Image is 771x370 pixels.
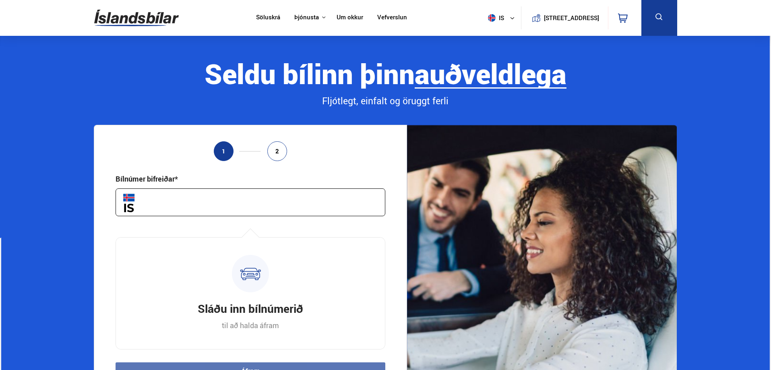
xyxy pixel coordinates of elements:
[94,5,179,31] img: G0Ugv5HjCgRt.svg
[256,14,280,22] a: Söluskrá
[94,58,677,89] div: Seldu bílinn þinn
[485,14,505,22] span: is
[547,14,596,21] button: [STREET_ADDRESS]
[275,148,279,155] span: 2
[415,55,566,92] b: auðveldlega
[222,148,225,155] span: 1
[525,6,604,29] a: [STREET_ADDRESS]
[294,14,319,21] button: Þjónusta
[116,174,178,184] div: Bílnúmer bifreiðar*
[94,94,677,108] div: Fljótlegt, einfalt og öruggt ferli
[222,320,279,330] p: til að halda áfram
[485,6,521,30] button: is
[377,14,407,22] a: Vefverslun
[488,14,496,22] img: svg+xml;base64,PHN2ZyB4bWxucz0iaHR0cDovL3d3dy53My5vcmcvMjAwMC9zdmciIHdpZHRoPSI1MTIiIGhlaWdodD0iNT...
[198,301,303,316] h3: Sláðu inn bílnúmerið
[337,14,363,22] a: Um okkur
